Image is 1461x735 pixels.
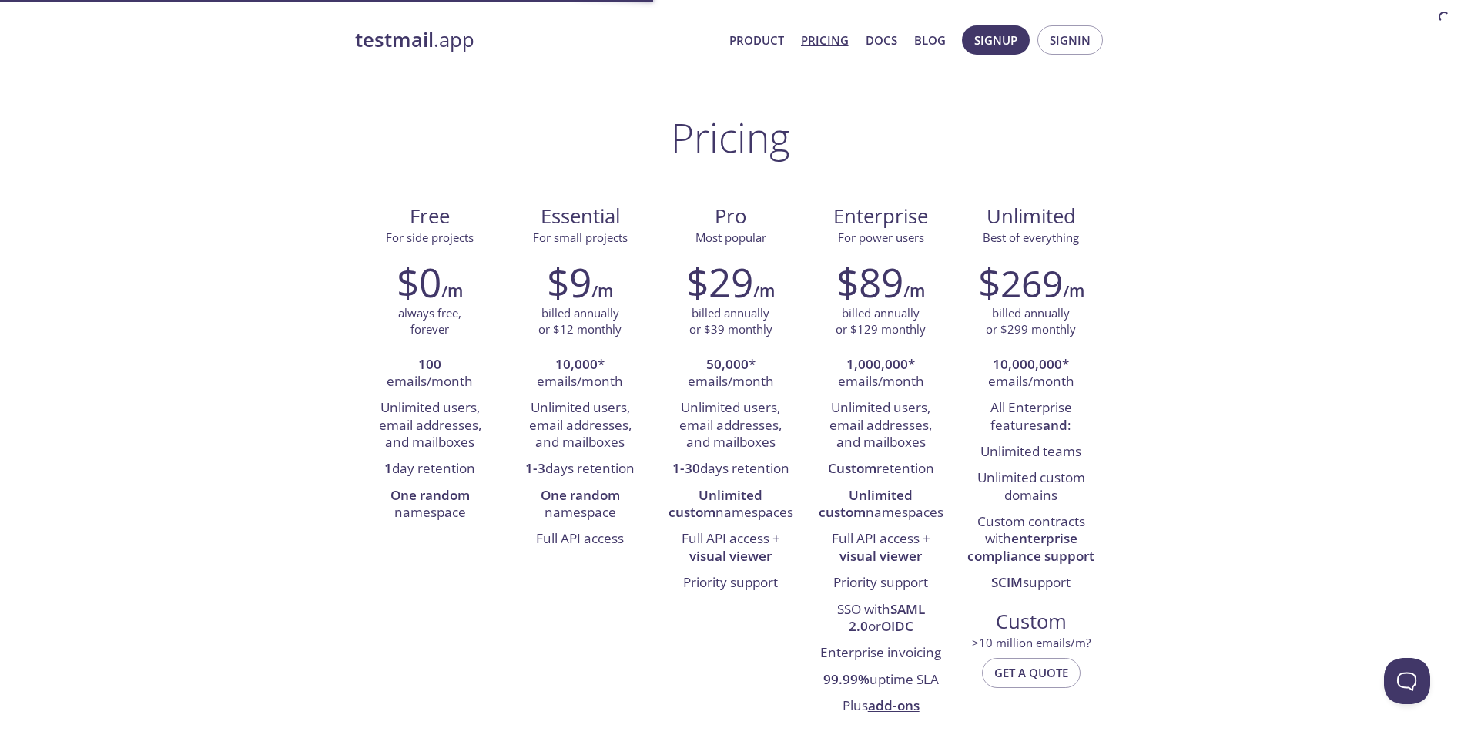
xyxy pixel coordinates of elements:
[384,459,392,477] strong: 1
[669,486,763,521] strong: Unlimited custom
[689,547,772,565] strong: visual viewer
[903,278,925,304] h6: /m
[817,483,944,527] li: namespaces
[978,259,1063,305] h2: $
[967,570,1094,596] li: support
[1043,416,1067,434] strong: and
[667,570,794,596] li: Priority support
[667,352,794,396] li: * emails/month
[555,355,598,373] strong: 10,000
[983,230,1079,245] span: Best of everything
[517,526,644,552] li: Full API access
[868,696,920,714] a: add-ons
[518,203,643,230] span: Essential
[686,259,753,305] h2: $29
[967,509,1094,570] li: Custom contracts with
[668,203,793,230] span: Pro
[817,667,944,693] li: uptime SLA
[838,230,924,245] span: For power users
[987,203,1076,230] span: Unlimited
[967,465,1094,509] li: Unlimited custom domains
[968,609,1094,635] span: Custom
[962,25,1030,55] button: Signup
[914,30,946,50] a: Blog
[591,278,613,304] h6: /m
[1050,30,1091,50] span: Signin
[355,27,717,53] a: testmail.app
[828,459,876,477] strong: Custom
[517,352,644,396] li: * emails/month
[836,305,926,338] p: billed annually or $129 monthly
[972,635,1091,650] span: > 10 million emails/m?
[525,459,545,477] strong: 1-3
[817,352,944,396] li: * emails/month
[672,459,700,477] strong: 1-30
[695,230,766,245] span: Most popular
[667,456,794,482] li: days retention
[689,305,772,338] p: billed annually or $39 monthly
[1037,25,1103,55] button: Signin
[355,26,434,53] strong: testmail
[667,526,794,570] li: Full API access +
[839,547,922,565] strong: visual viewer
[671,114,790,160] h1: Pricing
[367,395,494,456] li: Unlimited users, email addresses, and mailboxes
[367,352,494,396] li: emails/month
[1000,258,1063,308] span: 269
[817,395,944,456] li: Unlimited users, email addresses, and mailboxes
[367,203,493,230] span: Free
[881,617,913,635] strong: OIDC
[846,355,908,373] strong: 1,000,000
[517,456,644,482] li: days retention
[517,483,644,527] li: namespace
[818,203,943,230] span: Enterprise
[836,259,903,305] h2: $89
[974,30,1017,50] span: Signup
[817,640,944,666] li: Enterprise invoicing
[967,352,1094,396] li: * emails/month
[1063,278,1084,304] h6: /m
[817,597,944,641] li: SSO with or
[817,526,944,570] li: Full API access +
[667,395,794,456] li: Unlimited users, email addresses, and mailboxes
[967,529,1094,564] strong: enterprise compliance support
[817,693,944,720] li: Plus
[418,355,441,373] strong: 100
[819,486,913,521] strong: Unlimited custom
[541,486,620,504] strong: One random
[398,305,461,338] p: always free, forever
[441,278,463,304] h6: /m
[390,486,470,504] strong: One random
[982,658,1081,687] button: Get a quote
[538,305,622,338] p: billed annually or $12 monthly
[533,230,628,245] span: For small projects
[817,570,944,596] li: Priority support
[817,456,944,482] li: retention
[367,483,494,527] li: namespace
[967,439,1094,465] li: Unlimited teams
[986,305,1076,338] p: billed annually or $299 monthly
[667,483,794,527] li: namespaces
[866,30,897,50] a: Docs
[993,355,1062,373] strong: 10,000,000
[753,278,775,304] h6: /m
[729,30,784,50] a: Product
[801,30,849,50] a: Pricing
[823,670,870,688] strong: 99.99%
[397,259,441,305] h2: $0
[1384,658,1430,704] iframe: Help Scout Beacon - Open
[386,230,474,245] span: For side projects
[994,663,1068,683] span: Get a quote
[991,573,1023,591] strong: SCIM
[517,395,644,456] li: Unlimited users, email addresses, and mailboxes
[706,355,749,373] strong: 50,000
[367,456,494,482] li: day retention
[967,395,1094,439] li: All Enterprise features :
[547,259,591,305] h2: $9
[849,600,925,635] strong: SAML 2.0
